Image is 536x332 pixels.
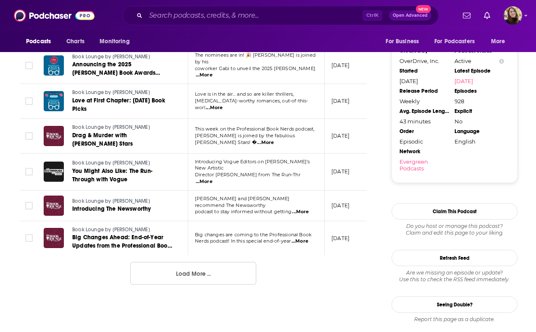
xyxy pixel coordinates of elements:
div: Latest Episode [455,68,504,74]
div: Are we missing an episode or update? Use this to check the RSS feed immediately. [391,269,518,283]
a: Big Changes Ahead: End-of-Year Updates from the Professional Book Nerds [72,233,173,250]
span: Toggle select row [25,234,33,242]
span: Logged in as katiefuchs [504,6,522,25]
span: [PERSON_NAME] is joined by the fabulous [PERSON_NAME] Stars! � [195,133,295,145]
span: Announcing the 2025 [PERSON_NAME] Book Awards Nominees! [72,61,160,85]
button: open menu [20,34,62,50]
div: 43 minutes [399,118,449,125]
a: Love at First Chapter: [DATE] Book Picks [72,97,173,113]
span: podcast to stay informed without getting [195,209,292,214]
div: Episodic [399,138,449,145]
span: ...More [196,178,213,185]
span: Introducing Vogue Editors on [PERSON_NAME]’s New Artistic [195,159,310,171]
a: Book Lounge by [PERSON_NAME] [72,124,173,131]
button: open menu [94,34,140,50]
button: Refresh Feed [391,250,518,266]
a: Book Lounge by [PERSON_NAME] [72,226,173,234]
span: Toggle select row [25,168,33,175]
span: coworker Gabi to unveil the 2025 [PERSON_NAME] [195,65,315,71]
span: Drag & Murder with [PERSON_NAME] Stars [72,132,133,147]
span: Book Lounge by [PERSON_NAME] [72,124,150,130]
div: [DATE] [399,78,449,84]
a: Book Lounge by [PERSON_NAME] [72,89,173,97]
div: Explicit [455,108,504,115]
span: Love at First Chapter: [DATE] Book Picks [72,97,165,112]
a: Seeing Double? [391,296,518,313]
div: Started [399,68,449,74]
input: Search podcasts, credits, & more... [146,9,363,22]
span: ...More [206,105,223,111]
div: Order [399,128,449,135]
span: Nerds podcast! In this special end-of-year [195,238,291,244]
img: User Profile [504,6,522,25]
a: Announcing the 2025 [PERSON_NAME] Book Awards Nominees! [72,60,173,77]
div: Release Period [399,88,449,94]
button: open menu [429,34,487,50]
a: You Might Also Like: The Run-Through with Vogue [72,167,173,184]
p: [DATE] [331,62,349,69]
span: Book Lounge by [PERSON_NAME] [72,160,150,166]
button: Claim This Podcast [391,203,518,220]
span: Toggle select row [25,202,33,209]
a: Evergreen Podcasts [399,158,449,172]
div: Report this page as a duplicate. [391,316,518,323]
button: Show Info [499,58,504,64]
div: OverDrive, Inc. [399,58,449,64]
span: Toggle select row [25,132,33,140]
span: [MEDICAL_DATA]-worthy romances, out-of-this-worl [195,98,308,110]
a: Show notifications dropdown [460,8,474,23]
span: Charts [66,36,84,47]
a: Introducing The Newsworthy [72,205,172,213]
button: open menu [380,34,429,50]
span: ...More [292,209,309,215]
a: Book Lounge by [PERSON_NAME] [72,159,173,167]
span: Do you host or manage this podcast? [391,223,518,230]
span: More [491,36,505,47]
span: ...More [196,72,213,78]
span: Podcasts [26,36,51,47]
span: For Podcasters [434,36,475,47]
div: Language [455,128,504,135]
img: Podchaser - Follow, Share and Rate Podcasts [14,8,95,24]
span: ...More [257,139,274,146]
span: Book Lounge by [PERSON_NAME] [72,227,150,233]
div: 928 [455,98,504,105]
a: Show notifications dropdown [481,8,494,23]
div: Episodes [455,88,504,94]
div: Claim and edit this page to your liking. [391,223,518,236]
p: [DATE] [331,168,349,175]
span: Toggle select row [25,62,33,69]
button: Show profile menu [504,6,522,25]
button: Load More ... [130,262,256,285]
span: Introducing The Newsworthy [72,205,151,212]
div: No [455,118,504,125]
span: This week on the Professional Book Nerds podcast, [195,126,314,132]
a: [DATE] [455,78,504,84]
span: Toggle select row [25,97,33,105]
span: [PERSON_NAME] and [PERSON_NAME] recommend The Newsworthy [195,196,289,208]
p: [DATE] [331,97,349,105]
a: Charts [61,34,89,50]
div: Network [399,148,449,155]
span: Big Changes Ahead: End-of-Year Updates from the Professional Book Nerds [72,234,172,258]
span: Big changes are coming to the Professional Book [195,232,312,238]
span: Director [PERSON_NAME] from The Run-Thr [195,172,300,178]
span: Book Lounge by [PERSON_NAME] [72,89,150,95]
span: Love is in the air… and so are killer thrillers, [195,91,294,97]
p: [DATE] [331,202,349,209]
div: Active [455,58,504,64]
span: You Might Also Like: The Run-Through with Vogue [72,167,152,183]
div: Avg. Episode Length [399,108,449,115]
span: Open Advanced [393,13,428,18]
a: Book Lounge by [PERSON_NAME] [72,198,172,205]
span: Monitoring [100,36,129,47]
p: [DATE] [331,235,349,242]
a: Drag & Murder with [PERSON_NAME] Stars [72,131,173,148]
span: ...More [292,238,308,245]
button: open menu [485,34,516,50]
div: Search podcasts, credits, & more... [123,6,439,25]
span: The nominees are in! 🎉 [PERSON_NAME] is joined by his [195,52,315,65]
button: Open AdvancedNew [389,10,431,21]
span: New [416,5,431,13]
